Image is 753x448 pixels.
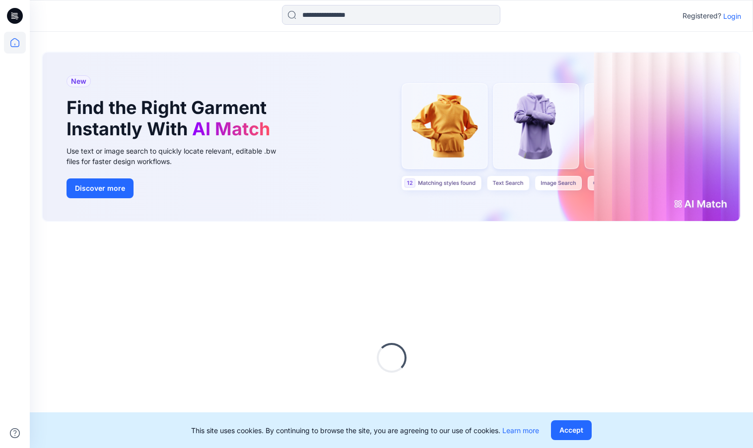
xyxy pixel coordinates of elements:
a: Learn more [502,426,539,435]
p: This site uses cookies. By continuing to browse the site, you are agreeing to our use of cookies. [191,425,539,436]
h1: Find the Right Garment Instantly With [67,97,275,140]
button: Discover more [67,178,134,198]
span: AI Match [192,118,270,140]
div: Use text or image search to quickly locate relevant, editable .bw files for faster design workflows. [67,146,290,167]
p: Login [723,11,741,21]
p: Registered? [683,10,721,22]
button: Accept [551,420,592,440]
span: New [71,75,86,87]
